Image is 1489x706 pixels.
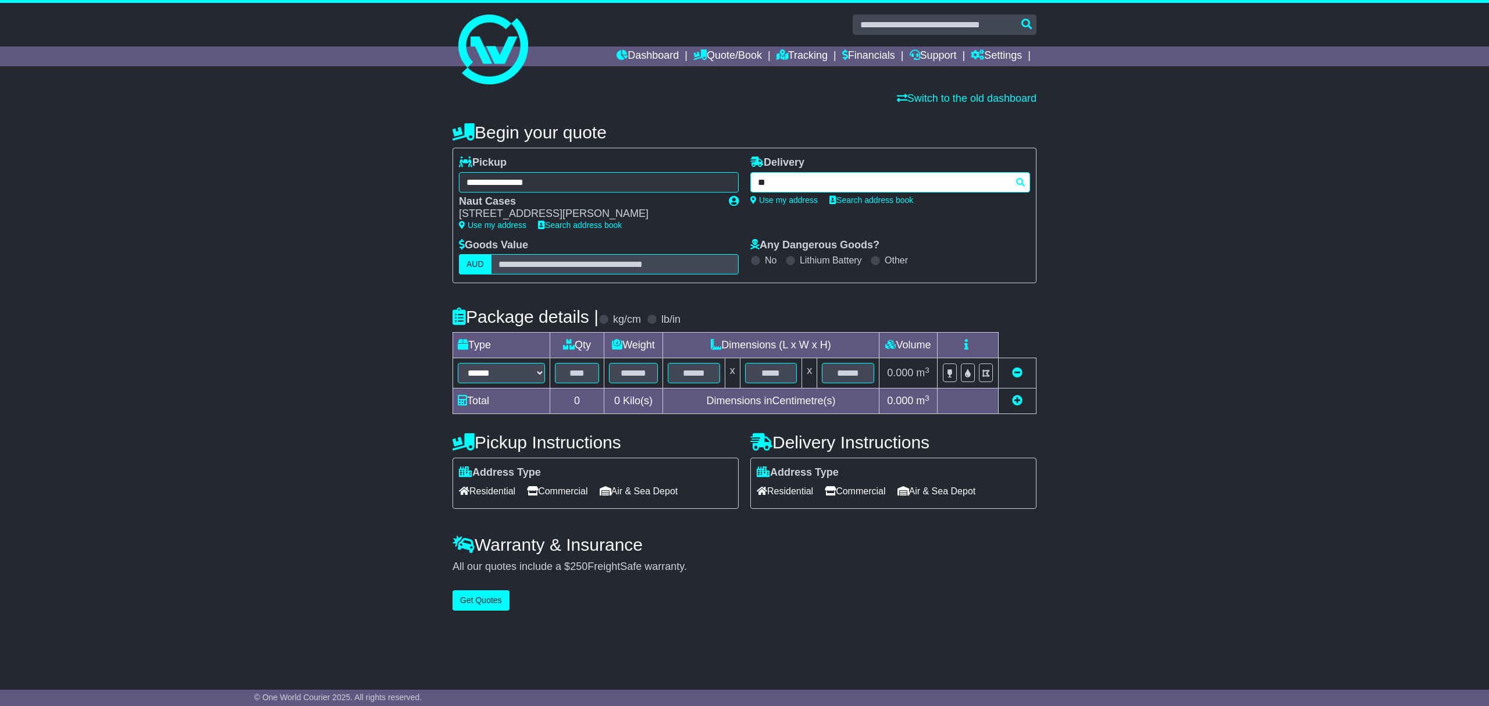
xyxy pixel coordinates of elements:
td: x [802,358,817,388]
label: kg/cm [613,313,641,326]
h4: Pickup Instructions [453,433,739,452]
span: 250 [570,561,587,572]
h4: Package details | [453,307,599,326]
h4: Delivery Instructions [750,433,1036,452]
span: Air & Sea Depot [897,482,976,500]
span: Residential [459,482,515,500]
span: Commercial [527,482,587,500]
sup: 3 [925,366,929,375]
label: Lithium Battery [800,255,862,266]
span: m [916,367,929,379]
a: Add new item [1012,395,1023,407]
span: Commercial [825,482,885,500]
label: Pickup [459,156,507,169]
label: Address Type [757,466,839,479]
a: Search address book [829,195,913,205]
td: Kilo(s) [604,388,663,414]
span: m [916,395,929,407]
div: All our quotes include a $ FreightSafe warranty. [453,561,1036,573]
label: AUD [459,254,491,274]
a: Dashboard [617,47,679,66]
td: Type [453,333,550,358]
td: Dimensions in Centimetre(s) [662,388,879,414]
label: Any Dangerous Goods? [750,239,879,252]
label: Delivery [750,156,804,169]
label: Address Type [459,466,541,479]
span: 0.000 [887,367,913,379]
span: Air & Sea Depot [600,482,678,500]
label: lb/in [661,313,681,326]
div: Naut Cases [459,195,717,208]
span: © One World Courier 2025. All rights reserved. [254,693,422,702]
a: Settings [971,47,1022,66]
h4: Begin your quote [453,123,1036,142]
label: No [765,255,776,266]
a: Switch to the old dashboard [897,92,1036,104]
td: Weight [604,333,663,358]
td: Total [453,388,550,414]
a: Use my address [459,220,526,230]
sup: 3 [925,394,929,402]
a: Financials [842,47,895,66]
a: Tracking [776,47,828,66]
span: 0.000 [887,395,913,407]
h4: Warranty & Insurance [453,535,1036,554]
a: Use my address [750,195,818,205]
td: Dimensions (L x W x H) [662,333,879,358]
typeahead: Please provide city [750,172,1030,192]
div: [STREET_ADDRESS][PERSON_NAME] [459,208,717,220]
td: 0 [550,388,604,414]
span: Residential [757,482,813,500]
a: Quote/Book [693,47,762,66]
label: Other [885,255,908,266]
span: 0 [614,395,620,407]
label: Goods Value [459,239,528,252]
td: x [725,358,740,388]
a: Search address book [538,220,622,230]
td: Volume [879,333,937,358]
button: Get Quotes [453,590,510,611]
td: Qty [550,333,604,358]
a: Remove this item [1012,367,1023,379]
a: Support [910,47,957,66]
